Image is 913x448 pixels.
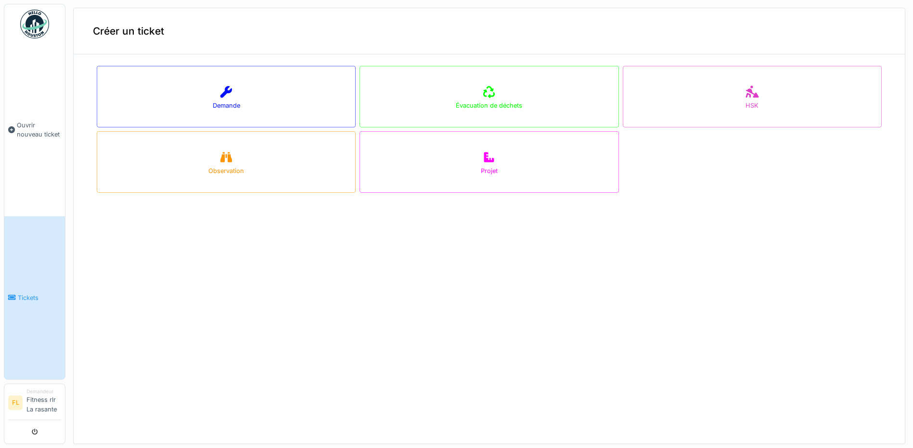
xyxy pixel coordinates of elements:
div: Projet [481,166,498,175]
div: Évacuation de déchets [456,101,522,110]
div: HSK [746,101,759,110]
a: Tickets [4,216,65,379]
li: Fitness rlr La rasante [26,388,61,418]
span: Ouvrir nouveau ticket [17,121,61,139]
a: FL DemandeurFitness rlr La rasante [8,388,61,420]
div: Demande [213,101,240,110]
img: Badge_color-CXgf-gQk.svg [20,10,49,38]
div: Demandeur [26,388,61,395]
div: Observation [208,166,244,175]
li: FL [8,396,23,410]
span: Tickets [18,293,61,302]
div: Créer un ticket [74,8,905,54]
a: Ouvrir nouveau ticket [4,44,65,216]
